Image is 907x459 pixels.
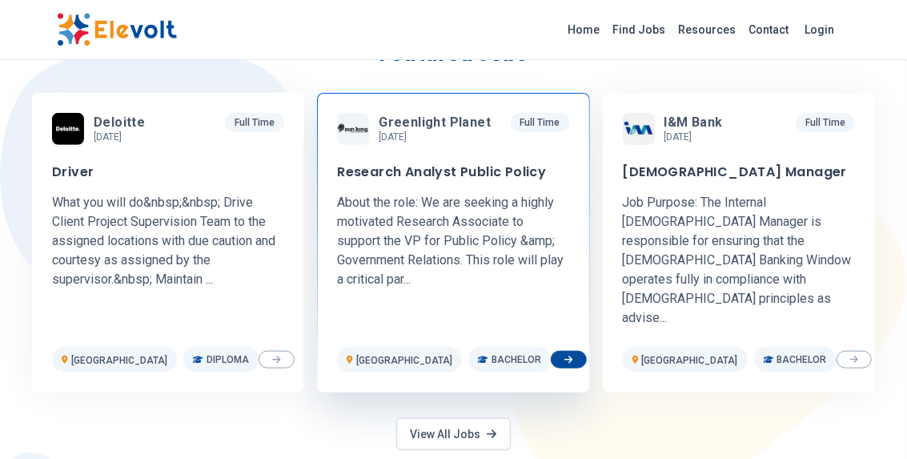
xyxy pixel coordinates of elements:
span: I&M Bank [664,115,723,131]
p: [DATE] [94,131,151,143]
h3: Driver [52,164,94,180]
p: Full Time [511,113,570,132]
p: Full Time [796,113,855,132]
span: Greenlight Planet [379,115,491,131]
a: Find Jobs [607,17,672,42]
a: Contact [743,17,796,42]
p: What you will do&nbsp;&nbsp; Drive Client Project Supervision Team to the assigned locations with... [52,193,284,289]
span: Bachelor [777,353,827,366]
p: Job Purpose: The Internal [DEMOGRAPHIC_DATA] Manager is responsible for ensuring that the [DEMOGR... [623,193,855,328]
a: Login [796,14,845,46]
img: Deloitte [52,113,84,145]
a: Resources [672,17,743,42]
span: Bachelor [492,353,541,366]
h3: [DEMOGRAPHIC_DATA] Manager [623,164,847,180]
span: Deloitte [94,115,145,131]
img: Elevolt [57,13,177,46]
a: View All Jobs [396,418,510,450]
h3: Research Analyst Public Policy [337,164,546,180]
span: Diploma [207,353,249,366]
p: Full Time [225,113,284,132]
p: [DATE] [664,131,729,143]
p: [DATE] [379,131,497,143]
img: Greenlight Planet [337,123,369,134]
a: Greenlight PlanetGreenlight Planet[DATE]Full TimeResearch Analyst Public PolicyAbout the role: We... [317,93,589,393]
a: Home [562,17,607,42]
span: [GEOGRAPHIC_DATA] [642,355,738,366]
a: DeloitteDeloitte[DATE]Full TimeDriverWhat you will do&nbsp;&nbsp; Drive Client Project Supervisio... [32,93,304,393]
span: [GEOGRAPHIC_DATA] [71,355,167,366]
iframe: Chat Widget [827,382,907,459]
p: About the role: We are seeking a highly motivated Research Associate to support the VP for Public... [337,193,569,289]
a: I&M BankI&M Bank[DATE]Full Time[DEMOGRAPHIC_DATA] ManagerJob Purpose: The Internal [DEMOGRAPHIC_D... [603,93,875,393]
img: I&M Bank [623,113,655,145]
span: [GEOGRAPHIC_DATA] [356,355,452,366]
